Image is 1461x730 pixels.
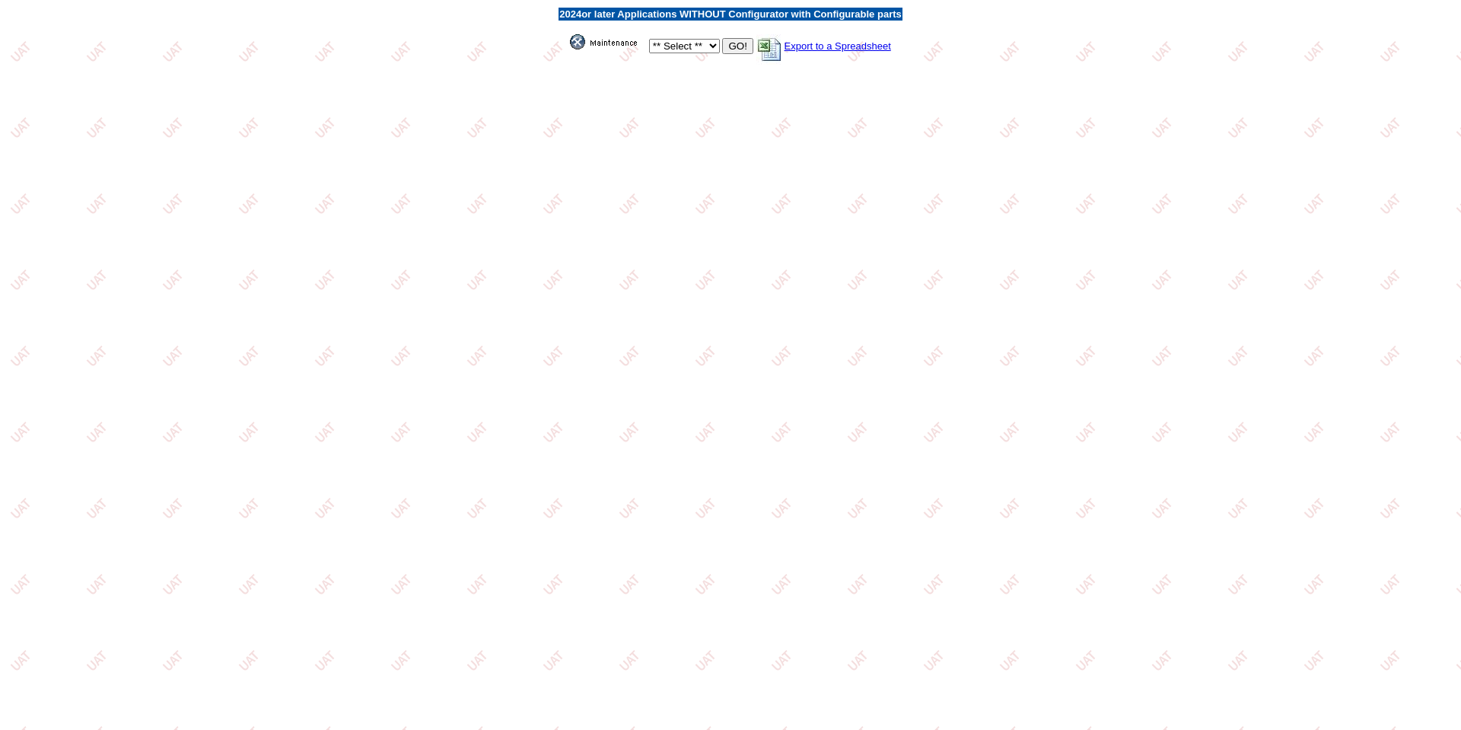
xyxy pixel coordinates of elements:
img: maint.gif [570,34,646,49]
input: GO! [722,38,753,54]
a: Export to a Spreadsheet [756,40,891,52]
span: 2024 [559,8,581,20]
img: MSExcel.jpg [756,34,785,65]
td: or later Applications WITHOUT Configurator with Configurable parts [559,8,902,21]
